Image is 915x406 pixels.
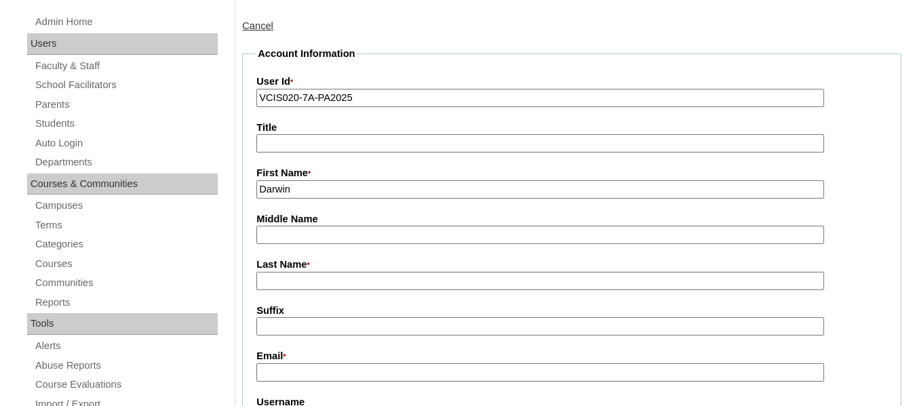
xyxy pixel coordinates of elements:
[34,357,218,374] a: Abuse Reports
[256,258,887,272] label: Last Name
[34,338,218,354] a: Alerts
[34,376,218,393] a: Course Evaluations
[34,256,218,272] a: Courses
[34,77,218,94] a: School Facilitators
[27,174,218,195] div: Courses & Communities
[256,349,887,364] label: Email
[27,313,218,335] div: Tools
[34,154,218,171] a: Departments
[34,294,218,311] a: Reports
[242,20,273,31] a: Cancel
[34,197,218,214] a: Campuses
[34,135,218,152] a: Auto Login
[34,275,218,291] a: Communities
[34,236,218,253] a: Categories
[27,33,218,55] div: Users
[256,47,356,61] legend: Account Information
[256,166,887,181] label: First Name
[256,75,887,89] label: User Id
[256,304,887,318] label: Suffix
[256,121,887,135] label: Title
[34,217,218,234] a: Terms
[34,58,218,75] a: Faculty & Staff
[34,14,218,31] a: Admin Home
[34,115,218,132] a: Students
[256,212,887,226] label: Middle Name
[34,96,218,113] a: Parents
